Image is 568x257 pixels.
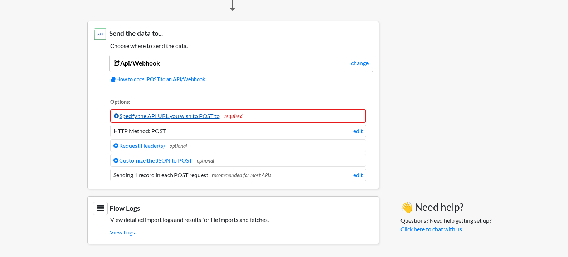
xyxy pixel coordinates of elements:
[93,202,373,215] h3: Flow Logs
[114,59,160,67] a: Api/Webhook
[400,216,491,233] p: Questions? Need help getting set up?
[224,113,243,119] span: required
[114,112,220,119] a: Specify the API URL you wish to POST to
[110,169,366,181] li: Sending 1 record in each POST request
[110,98,366,108] li: Options:
[110,226,373,238] a: View Logs
[353,127,363,135] a: edit
[113,142,165,149] a: Request Header(s)
[110,125,366,137] li: HTTP Method: POST
[93,27,107,41] img: Any API
[212,172,271,178] span: recommended for most APIs
[93,42,373,49] h5: Choose where to send the data.
[353,171,363,179] a: edit
[93,216,373,223] h5: View detailed import logs and results for file imports and fetches.
[400,226,463,232] a: Click here to chat with us.
[400,201,491,213] h3: 👋 Need help?
[111,76,373,83] a: How to docs: POST to an API/Webhook
[93,27,373,41] h3: Send the data to...
[197,157,214,164] span: optional
[170,143,187,149] span: optional
[351,59,369,67] a: change
[113,157,192,164] a: Customize the JSON to POST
